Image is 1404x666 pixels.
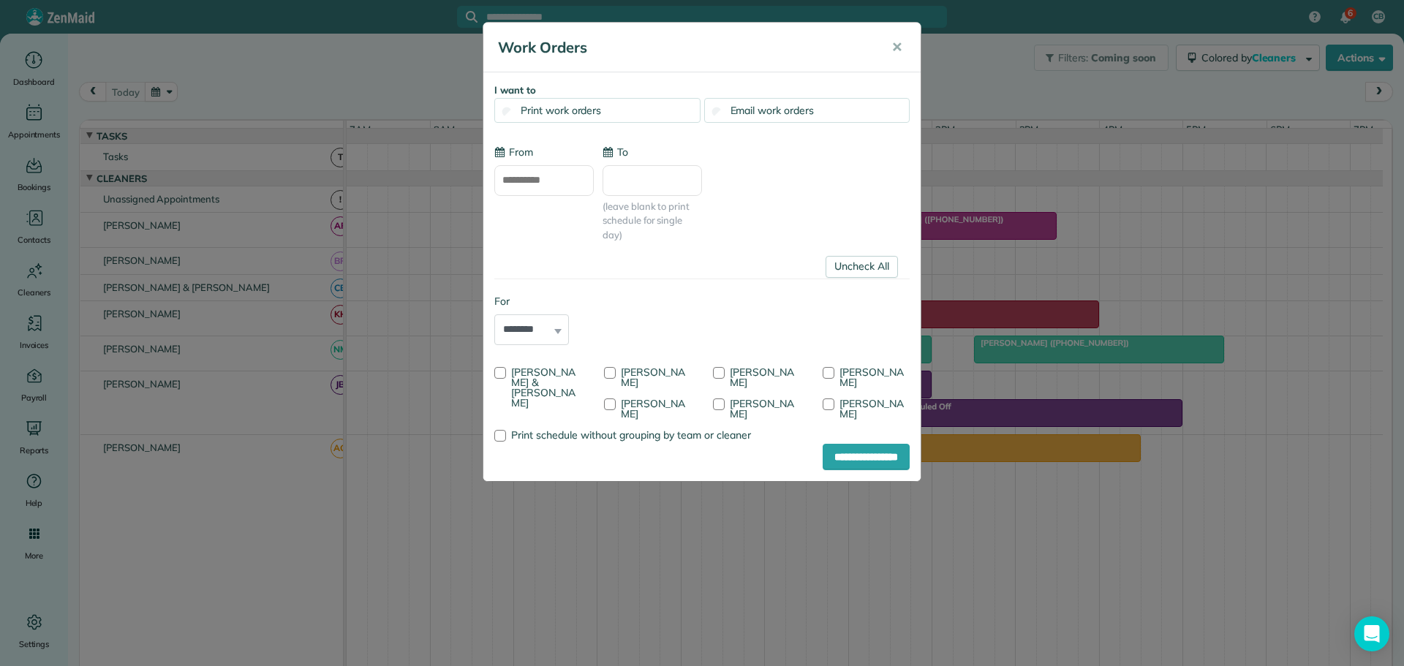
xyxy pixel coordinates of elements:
[712,107,721,116] input: Email work orders
[494,84,536,96] strong: I want to
[621,397,685,420] span: [PERSON_NAME]
[1354,616,1389,651] div: Open Intercom Messenger
[839,366,904,389] span: [PERSON_NAME]
[621,366,685,389] span: [PERSON_NAME]
[603,200,702,243] span: (leave blank to print schedule for single day)
[731,104,814,117] span: Email work orders
[839,397,904,420] span: [PERSON_NAME]
[521,104,601,117] span: Print work orders
[826,256,898,278] a: Uncheck All
[730,397,794,420] span: [PERSON_NAME]
[511,428,751,442] span: Print schedule without grouping by team or cleaner
[494,294,569,309] label: For
[498,37,871,58] h5: Work Orders
[511,366,575,409] span: [PERSON_NAME] & [PERSON_NAME]
[891,39,902,56] span: ✕
[502,107,512,116] input: Print work orders
[494,145,533,159] label: From
[603,145,628,159] label: To
[730,366,794,389] span: [PERSON_NAME]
